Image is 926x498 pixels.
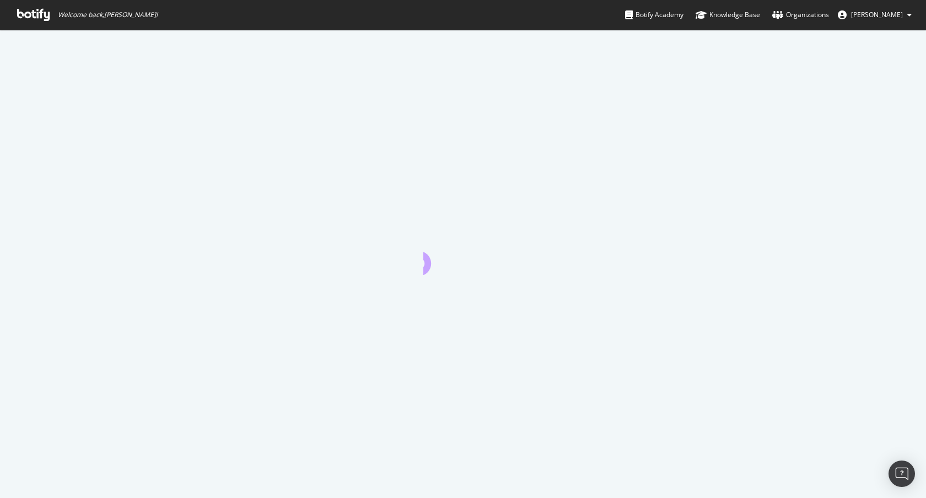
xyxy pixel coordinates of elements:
span: Welcome back, [PERSON_NAME] ! [58,10,158,19]
div: animation [423,235,503,275]
div: Organizations [772,9,829,20]
span: emmanuel benmussa [851,10,903,19]
button: [PERSON_NAME] [829,6,920,24]
div: Botify Academy [625,9,683,20]
div: Knowledge Base [696,9,760,20]
div: Open Intercom Messenger [889,461,915,487]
